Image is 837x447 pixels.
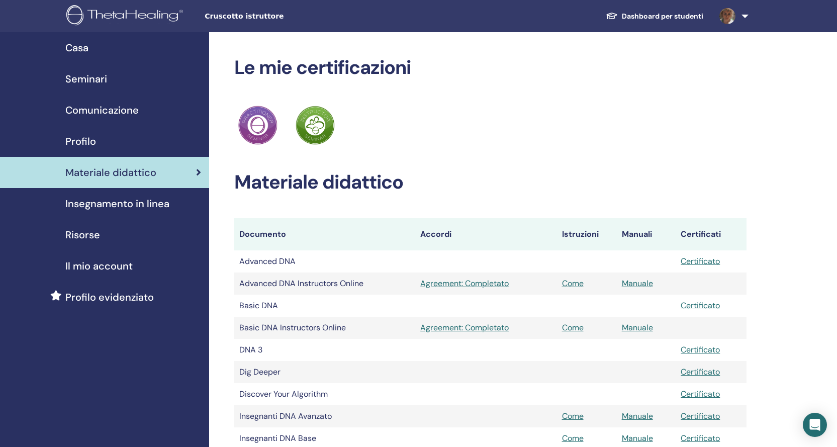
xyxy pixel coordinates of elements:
[622,322,653,333] a: Manuale
[681,433,720,443] a: Certificato
[234,339,415,361] td: DNA 3
[681,300,720,311] a: Certificato
[234,171,747,194] h2: Materiale didattico
[622,278,653,289] a: Manuale
[415,218,556,250] th: Accordi
[420,322,551,334] a: Agreement: Completato
[234,361,415,383] td: Dig Deeper
[557,218,617,250] th: Istruzioni
[803,413,827,437] div: Open Intercom Messenger
[65,71,107,86] span: Seminari
[238,106,277,145] img: Practitioner
[562,433,584,443] a: Come
[65,165,156,180] span: Materiale didattico
[681,389,720,399] a: Certificato
[65,290,154,305] span: Profilo evidenziato
[234,405,415,427] td: Insegnanti DNA Avanzato
[234,56,747,79] h2: Le mie certificazioni
[205,11,355,22] span: Cruscotto istruttore
[234,273,415,295] td: Advanced DNA Instructors Online
[65,227,100,242] span: Risorse
[234,295,415,317] td: Basic DNA
[562,278,584,289] a: Come
[681,344,720,355] a: Certificato
[234,383,415,405] td: Discover Your Algorithm
[65,103,139,118] span: Comunicazione
[598,7,711,26] a: Dashboard per studenti
[617,218,676,250] th: Manuali
[66,5,187,28] img: logo.png
[562,322,584,333] a: Come
[681,256,720,266] a: Certificato
[562,411,584,421] a: Come
[622,433,653,443] a: Manuale
[719,8,735,24] img: default.jpg
[65,196,169,211] span: Insegnamento in linea
[65,258,133,274] span: Il mio account
[65,40,88,55] span: Casa
[234,317,415,339] td: Basic DNA Instructors Online
[681,411,720,421] a: Certificato
[622,411,653,421] a: Manuale
[676,218,747,250] th: Certificati
[681,367,720,377] a: Certificato
[606,12,618,20] img: graduation-cap-white.svg
[234,250,415,273] td: Advanced DNA
[420,278,551,290] a: Agreement: Completato
[234,218,415,250] th: Documento
[65,134,96,149] span: Profilo
[296,106,335,145] img: Practitioner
